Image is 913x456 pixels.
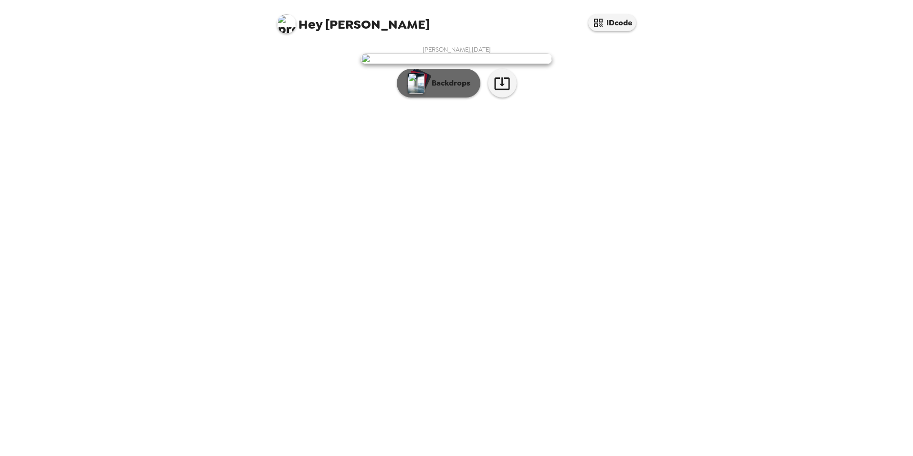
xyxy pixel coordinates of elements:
span: [PERSON_NAME] , [DATE] [423,45,491,54]
button: IDcode [588,14,636,31]
img: profile pic [277,14,296,33]
button: Backdrops [397,69,480,98]
p: Backdrops [427,77,470,89]
span: Hey [298,16,322,33]
span: [PERSON_NAME] [277,10,430,31]
img: user [361,54,552,64]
